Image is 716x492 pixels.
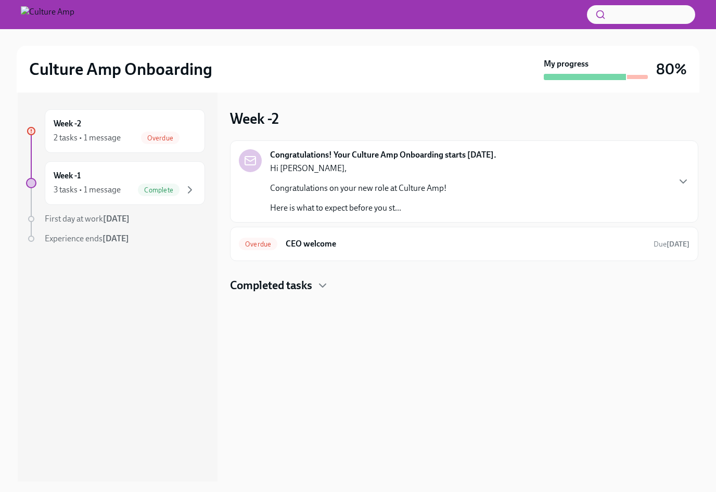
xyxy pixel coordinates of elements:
[656,60,687,79] h3: 80%
[54,170,81,182] h6: Week -1
[54,118,81,130] h6: Week -2
[270,163,446,174] p: Hi [PERSON_NAME],
[270,202,446,214] p: Here is what to expect before you st...
[654,240,689,249] span: Due
[141,134,180,142] span: Overdue
[103,234,129,243] strong: [DATE]
[29,59,212,80] h2: Culture Amp Onboarding
[230,109,279,128] h3: Week -2
[21,6,74,23] img: Culture Amp
[270,149,496,161] strong: Congratulations! Your Culture Amp Onboarding starts [DATE].
[286,238,645,250] h6: CEO welcome
[54,184,121,196] div: 3 tasks • 1 message
[26,161,205,205] a: Week -13 tasks • 1 messageComplete
[54,132,121,144] div: 2 tasks • 1 message
[103,214,130,224] strong: [DATE]
[667,240,689,249] strong: [DATE]
[544,58,589,70] strong: My progress
[138,186,180,194] span: Complete
[45,214,130,224] span: First day at work
[45,234,129,243] span: Experience ends
[230,278,312,293] h4: Completed tasks
[26,109,205,153] a: Week -22 tasks • 1 messageOverdue
[230,278,698,293] div: Completed tasks
[239,236,689,252] a: OverdueCEO welcomeDue[DATE]
[270,183,446,194] p: Congratulations on your new role at Culture Amp!
[26,213,205,225] a: First day at work[DATE]
[239,240,277,248] span: Overdue
[654,239,689,249] span: August 8th, 2025 18:00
